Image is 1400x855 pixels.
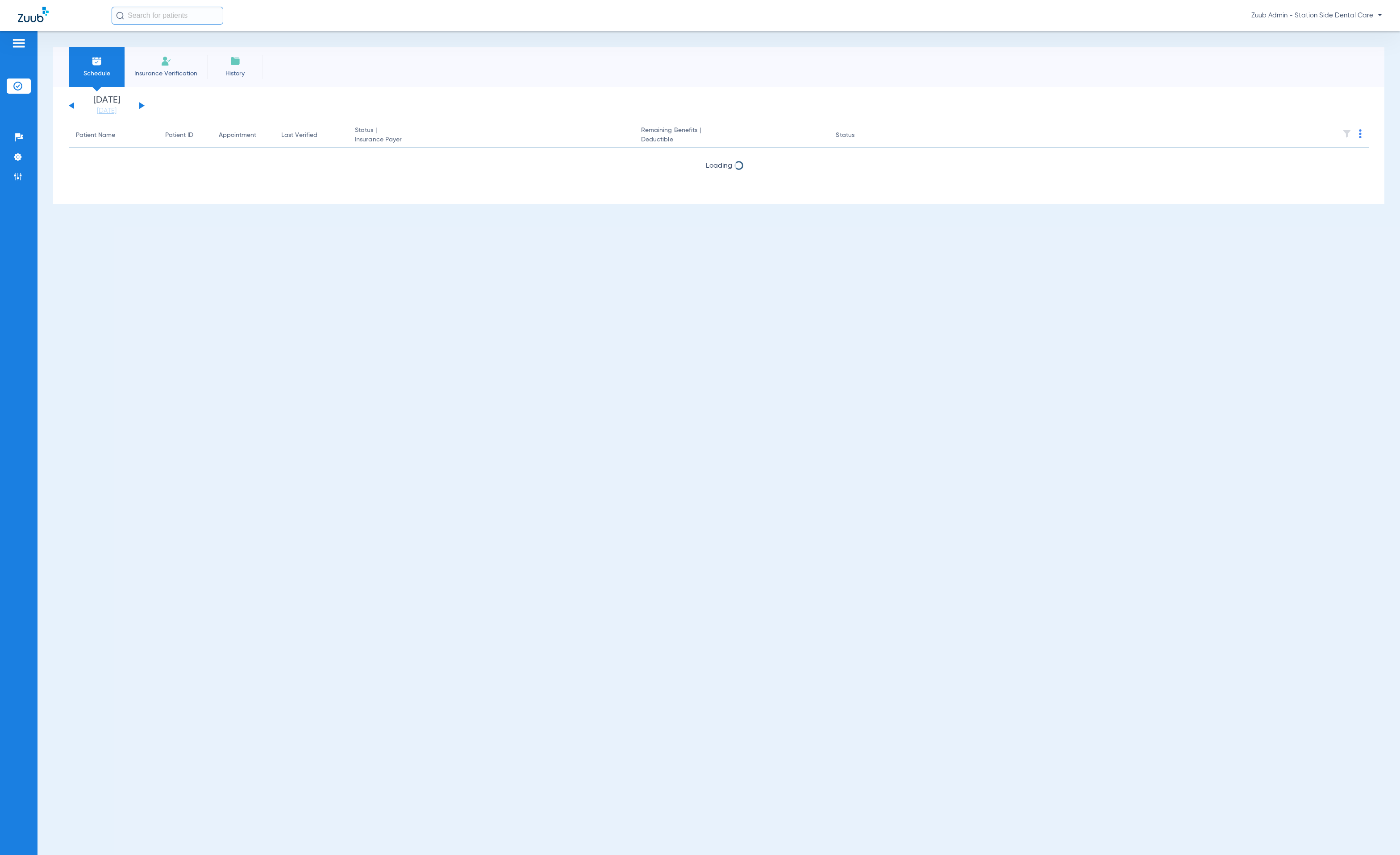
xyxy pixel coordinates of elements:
[219,131,256,140] div: Appointment
[641,135,822,145] span: Deductible
[80,107,133,116] a: [DATE]
[706,162,732,169] span: Loading
[161,56,171,66] img: Manual Insurance Verification
[165,131,204,140] div: Patient ID
[348,123,634,148] th: Status |
[18,7,49,22] img: Zuub Logo
[1359,129,1362,138] img: group-dot-blue.svg
[80,96,133,116] li: [DATE]
[214,69,256,78] span: History
[1342,129,1351,138] img: filter.svg
[281,131,317,140] div: Last Verified
[230,56,241,66] img: History
[1251,11,1382,20] span: Zuub Admin - Station Side Dental Care
[165,131,193,140] div: Patient ID
[634,123,829,148] th: Remaining Benefits |
[92,56,102,66] img: Schedule
[76,131,115,140] div: Patient Name
[281,131,341,140] div: Last Verified
[12,38,26,49] img: hamburger-icon
[75,69,118,78] span: Schedule
[829,123,889,148] th: Status
[112,7,223,25] input: Search for patients
[219,131,267,140] div: Appointment
[116,12,124,20] img: Search Icon
[355,135,627,145] span: Insurance Payer
[76,131,151,140] div: Patient Name
[131,69,200,78] span: Insurance Verification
